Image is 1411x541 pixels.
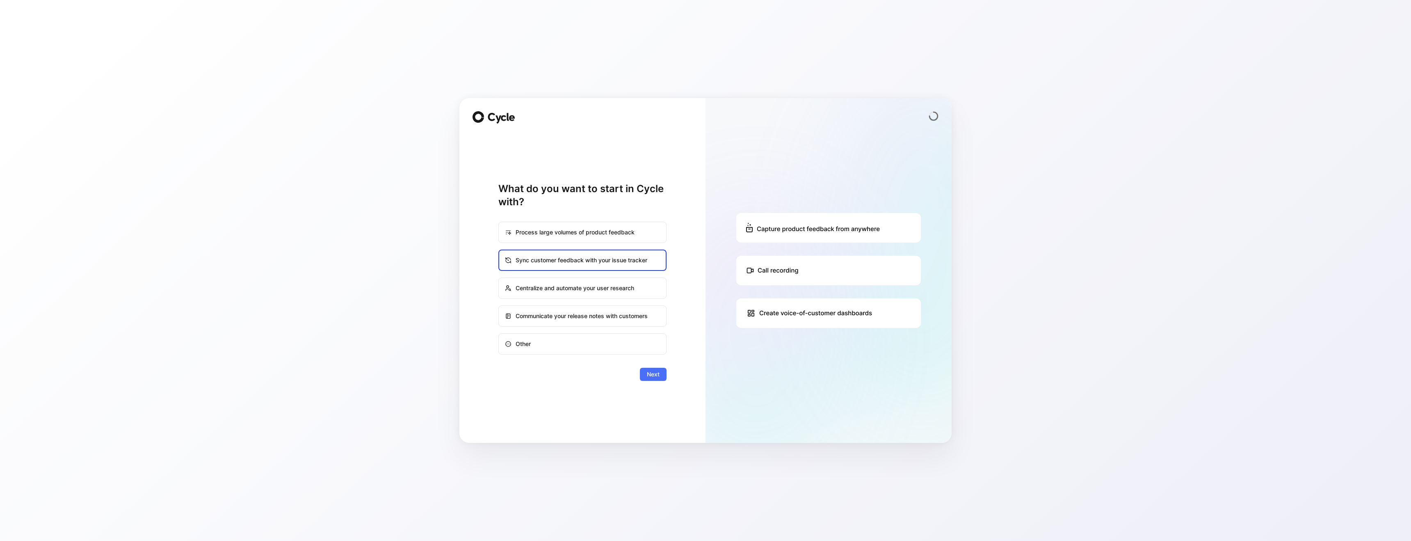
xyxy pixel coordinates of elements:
[499,306,666,326] div: Communicate your release notes with customers
[499,278,666,298] div: Centralize and automate your user research
[499,250,666,270] div: Sync customer feedback with your issue tracker
[647,369,660,379] span: Next
[640,368,667,381] button: Next
[705,98,952,443] img: userResearch.light-BdEpJS7k.webp
[499,334,666,354] div: Other
[499,222,666,242] div: Process large volumes of product feedback
[498,182,667,209] h1: What do you want to start in Cycle with?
